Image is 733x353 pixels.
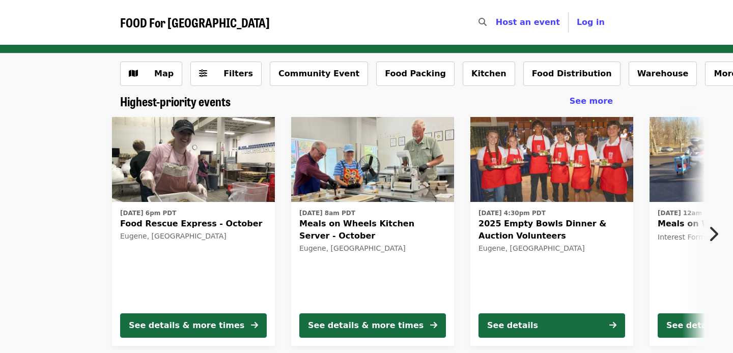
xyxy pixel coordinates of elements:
[478,17,487,27] i: search icon
[658,233,706,241] span: Interest Form
[609,320,616,330] i: arrow-right icon
[430,320,437,330] i: arrow-right icon
[470,117,633,202] img: 2025 Empty Bowls Dinner & Auction Volunteers organized by FOOD For Lane County
[478,209,546,218] time: [DATE] 4:30pm PDT
[699,220,733,248] button: Next item
[570,95,613,107] a: See more
[463,62,515,86] button: Kitchen
[478,218,625,242] span: 2025 Empty Bowls Dinner & Auction Volunteers
[493,10,501,35] input: Search
[299,244,446,253] div: Eugene, [GEOGRAPHIC_DATA]
[658,209,717,218] time: [DATE] 12am PST
[478,313,625,338] button: See details
[291,117,454,202] img: Meals on Wheels Kitchen Server - October organized by FOOD For Lane County
[190,62,262,86] button: Filters (0 selected)
[523,62,621,86] button: Food Distribution
[120,62,182,86] button: Show map view
[112,94,621,109] div: Highest-priority events
[120,94,231,109] a: Highest-priority events
[299,209,355,218] time: [DATE] 8am PDT
[251,320,258,330] i: arrow-right icon
[154,69,174,78] span: Map
[470,117,633,346] a: See details for "2025 Empty Bowls Dinner & Auction Volunteers"
[120,209,176,218] time: [DATE] 6pm PDT
[120,232,267,241] div: Eugene, [GEOGRAPHIC_DATA]
[478,244,625,253] div: Eugene, [GEOGRAPHIC_DATA]
[120,15,270,30] a: FOOD For [GEOGRAPHIC_DATA]
[496,17,560,27] a: Host an event
[308,319,424,332] div: See details & more times
[299,313,446,338] button: See details & more times
[120,313,267,338] button: See details & more times
[112,117,275,346] a: See details for "Food Rescue Express - October"
[570,96,613,106] span: See more
[199,69,207,78] i: sliders-h icon
[629,62,697,86] button: Warehouse
[129,69,138,78] i: map icon
[487,319,538,332] div: See details
[270,62,368,86] button: Community Event
[129,319,244,332] div: See details & more times
[666,319,717,332] div: See details
[569,12,613,33] button: Log in
[291,117,454,346] a: See details for "Meals on Wheels Kitchen Server - October"
[376,62,455,86] button: Food Packing
[299,218,446,242] span: Meals on Wheels Kitchen Server - October
[708,224,718,244] i: chevron-right icon
[112,117,275,202] img: Food Rescue Express - October organized by FOOD For Lane County
[120,218,267,230] span: Food Rescue Express - October
[120,13,270,31] span: FOOD For [GEOGRAPHIC_DATA]
[120,92,231,110] span: Highest-priority events
[577,17,605,27] span: Log in
[223,69,253,78] span: Filters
